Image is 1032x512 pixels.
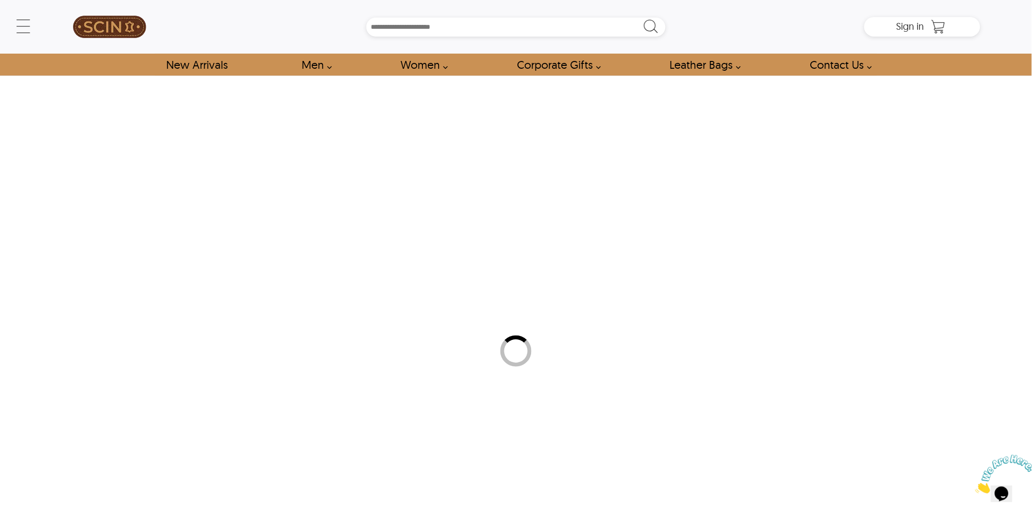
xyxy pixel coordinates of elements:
[659,54,746,76] a: Shop Leather Bags
[896,23,924,31] a: Sign in
[52,5,168,49] a: SCIN
[73,5,146,49] img: SCIN
[155,54,238,76] a: Shop New Arrivals
[506,54,606,76] a: Shop Leather Corporate Gifts
[929,20,948,34] a: Shopping Cart
[290,54,337,76] a: shop men's leather jackets
[972,451,1032,497] iframe: chat widget
[4,4,64,42] img: Chat attention grabber
[896,20,924,32] span: Sign in
[799,54,877,76] a: contact-us
[390,54,454,76] a: Shop Women Leather Jackets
